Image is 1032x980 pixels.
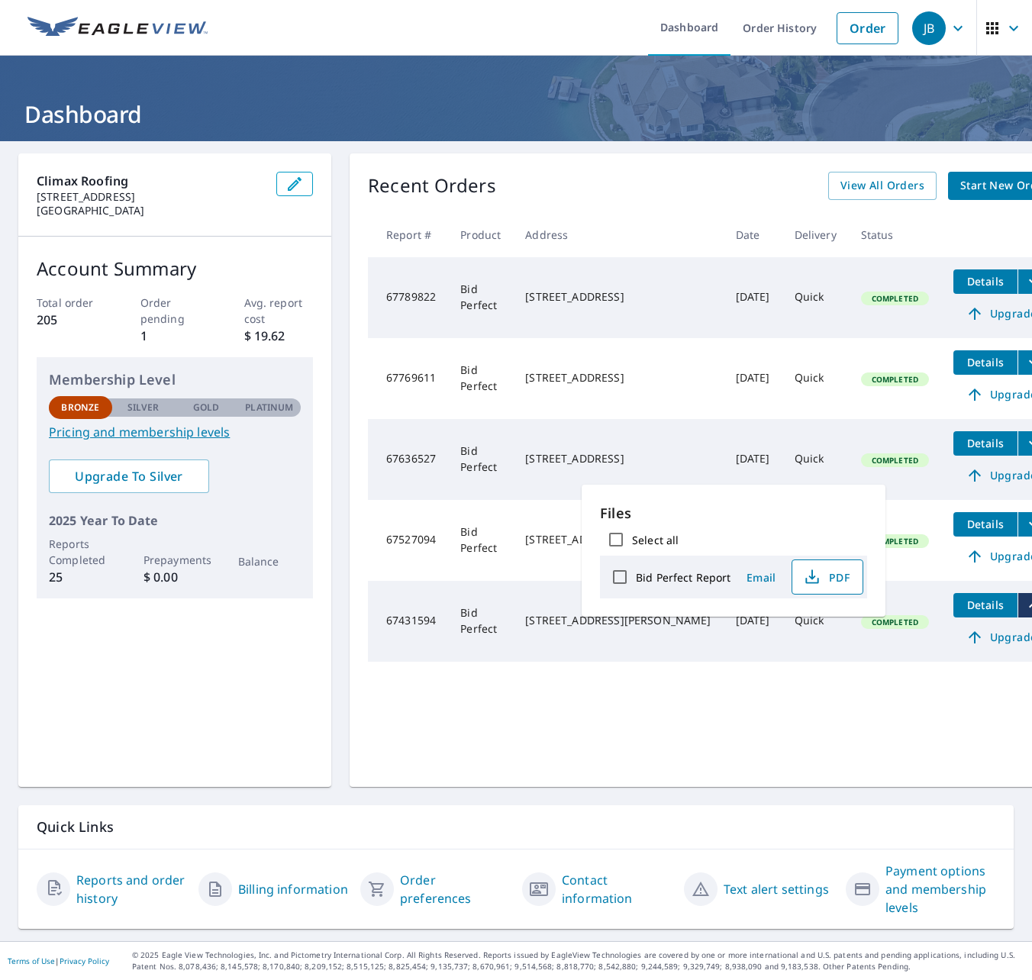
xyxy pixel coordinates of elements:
[144,552,207,568] p: Prepayments
[37,190,264,204] p: [STREET_ADDRESS]
[448,338,513,419] td: Bid Perfect
[863,536,927,546] span: Completed
[953,350,1017,375] button: detailsBtn-67769611
[724,419,782,500] td: [DATE]
[724,212,782,257] th: Date
[37,255,313,282] p: Account Summary
[782,257,849,338] td: Quick
[849,212,941,257] th: Status
[513,212,723,257] th: Address
[144,568,207,586] p: $ 0.00
[60,956,109,966] a: Privacy Policy
[37,295,106,311] p: Total order
[863,617,927,627] span: Completed
[837,12,898,44] a: Order
[792,559,863,595] button: PDF
[525,289,711,305] div: [STREET_ADDRESS]
[140,295,210,327] p: Order pending
[127,401,160,414] p: Silver
[525,451,711,466] div: [STREET_ADDRESS]
[37,172,264,190] p: Climax Roofing
[828,172,937,200] a: View All Orders
[61,401,99,414] p: Bronze
[368,500,448,581] td: 67527094
[368,172,496,200] p: Recent Orders
[600,503,867,524] p: Files
[49,369,301,390] p: Membership Level
[525,613,711,628] div: [STREET_ADDRESS][PERSON_NAME]
[245,401,293,414] p: Platinum
[140,327,210,345] p: 1
[448,257,513,338] td: Bid Perfect
[737,566,785,589] button: Email
[963,274,1008,289] span: Details
[953,593,1017,617] button: detailsBtn-67431594
[782,419,849,500] td: Quick
[525,370,711,385] div: [STREET_ADDRESS]
[801,568,850,586] span: PDF
[724,581,782,662] td: [DATE]
[368,257,448,338] td: 67789822
[953,431,1017,456] button: detailsBtn-67636527
[368,338,448,419] td: 67769611
[76,871,186,907] a: Reports and order history
[37,204,264,218] p: [GEOGRAPHIC_DATA]
[525,532,711,547] div: [STREET_ADDRESS]
[885,862,995,917] a: Payment options and membership levels
[244,295,314,327] p: Avg. report cost
[863,455,927,466] span: Completed
[238,880,348,898] a: Billing information
[840,176,924,195] span: View All Orders
[8,956,55,966] a: Terms of Use
[636,570,730,585] label: Bid Perfect Report
[782,581,849,662] td: Quick
[37,311,106,329] p: 205
[953,512,1017,537] button: detailsBtn-67527094
[632,533,679,547] label: Select all
[49,423,301,441] a: Pricing and membership levels
[863,293,927,304] span: Completed
[448,500,513,581] td: Bid Perfect
[49,511,301,530] p: 2025 Year To Date
[724,257,782,338] td: [DATE]
[18,98,1014,130] h1: Dashboard
[49,459,209,493] a: Upgrade To Silver
[368,212,448,257] th: Report #
[368,581,448,662] td: 67431594
[782,338,849,419] td: Quick
[562,871,672,907] a: Contact information
[244,327,314,345] p: $ 19.62
[743,570,779,585] span: Email
[724,880,829,898] a: Text alert settings
[953,269,1017,294] button: detailsBtn-67789822
[448,212,513,257] th: Product
[782,212,849,257] th: Delivery
[193,401,219,414] p: Gold
[863,374,927,385] span: Completed
[448,419,513,500] td: Bid Perfect
[27,17,208,40] img: EV Logo
[132,949,1024,972] p: © 2025 Eagle View Technologies, Inc. and Pictometry International Corp. All Rights Reserved. Repo...
[963,598,1008,612] span: Details
[963,436,1008,450] span: Details
[963,517,1008,531] span: Details
[49,568,112,586] p: 25
[238,553,302,569] p: Balance
[912,11,946,45] div: JB
[448,581,513,662] td: Bid Perfect
[49,536,112,568] p: Reports Completed
[963,355,1008,369] span: Details
[8,956,109,965] p: |
[724,338,782,419] td: [DATE]
[61,468,197,485] span: Upgrade To Silver
[37,817,995,837] p: Quick Links
[368,419,448,500] td: 67636527
[400,871,510,907] a: Order preferences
